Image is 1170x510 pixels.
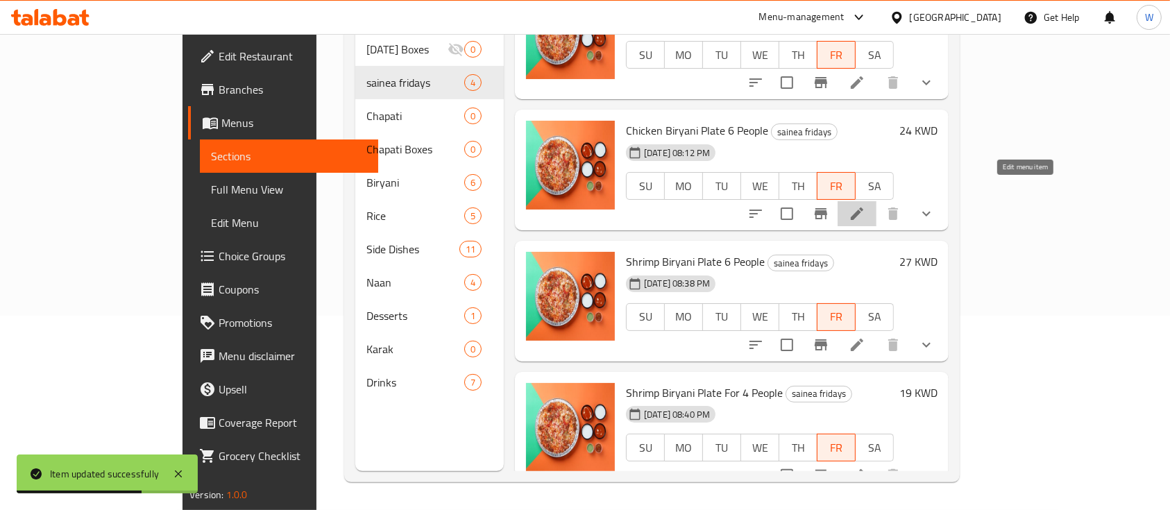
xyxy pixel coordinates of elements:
span: Chapati [366,108,464,124]
a: Edit Restaurant [188,40,378,73]
button: delete [876,459,910,492]
div: [GEOGRAPHIC_DATA] [910,10,1001,25]
button: show more [910,328,943,362]
div: items [464,341,482,357]
span: Promotions [219,314,367,331]
span: SA [861,45,888,65]
span: Karak [366,341,464,357]
button: sort-choices [739,328,772,362]
span: 0 [465,143,481,156]
div: Naan4 [355,266,504,299]
span: sainea fridays [786,386,851,402]
button: show more [910,66,943,99]
button: SU [626,41,665,69]
span: sainea fridays [768,255,833,271]
a: Promotions [188,306,378,339]
button: Branch-specific-item [804,66,838,99]
span: MO [670,45,697,65]
span: WE [747,45,774,65]
button: SU [626,172,665,200]
span: TU [709,438,736,458]
div: sainea fridays [771,124,838,140]
span: [DATE] 08:40 PM [638,408,715,421]
a: Sections [200,139,378,173]
button: FR [817,172,856,200]
span: [DATE] 08:38 PM [638,277,715,290]
a: Menu disclaimer [188,339,378,373]
button: SA [855,172,894,200]
span: TH [785,176,812,196]
button: MO [664,41,703,69]
button: WE [740,434,779,461]
div: sainea fridays [768,255,834,271]
button: sort-choices [739,459,772,492]
button: FR [817,41,856,69]
span: 0 [465,43,481,56]
div: items [464,207,482,224]
span: sainea fridays [366,74,464,91]
button: MO [664,303,703,331]
span: TU [709,307,736,327]
button: Branch-specific-item [804,197,838,230]
span: Choice Groups [219,248,367,264]
svg: Inactive section [448,41,464,58]
h6: 19 KWD [899,383,938,402]
span: FR [823,438,850,458]
span: Version: [189,486,223,504]
div: Item updated successfully [50,466,159,482]
span: Menus [221,114,367,131]
div: items [464,174,482,191]
span: TU [709,45,736,65]
div: Side Dishes11 [355,232,504,266]
h6: 27 KWD [899,252,938,271]
button: FR [817,434,856,461]
a: Upsell [188,373,378,406]
svg: Show Choices [918,205,935,222]
span: Menu disclaimer [219,348,367,364]
button: WE [740,303,779,331]
div: Desserts1 [355,299,504,332]
span: SA [861,438,888,458]
button: TU [702,172,741,200]
button: MO [664,172,703,200]
span: Shrimp Biryani Plate For 4 People [626,382,783,403]
span: Biryani [366,174,464,191]
span: Chicken Biryani Plate 6 People [626,120,768,141]
span: Select to update [772,461,802,490]
span: Edit Menu [211,214,367,231]
div: Chapati Boxes0 [355,133,504,166]
span: FR [823,45,850,65]
span: Upsell [219,381,367,398]
span: WE [747,438,774,458]
span: Coupons [219,281,367,298]
div: items [464,74,482,91]
span: TH [785,438,812,458]
a: Grocery Checklist [188,439,378,473]
span: 4 [465,276,481,289]
a: Menus [188,106,378,139]
a: Choice Groups [188,239,378,273]
span: Rice [366,207,464,224]
button: Branch-specific-item [804,328,838,362]
button: delete [876,328,910,362]
div: Karak0 [355,332,504,366]
span: TH [785,45,812,65]
div: Chapati0 [355,99,504,133]
div: items [464,108,482,124]
span: 1 [465,309,481,323]
span: Side Dishes [366,241,459,257]
button: WE [740,41,779,69]
button: WE [740,172,779,200]
a: Branches [188,73,378,106]
div: Menu-management [759,9,845,26]
div: sainea fridays4 [355,66,504,99]
div: Chapati Boxes [366,141,464,158]
div: items [464,374,482,391]
button: SA [855,434,894,461]
nav: Menu sections [355,27,504,405]
span: SU [632,45,659,65]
